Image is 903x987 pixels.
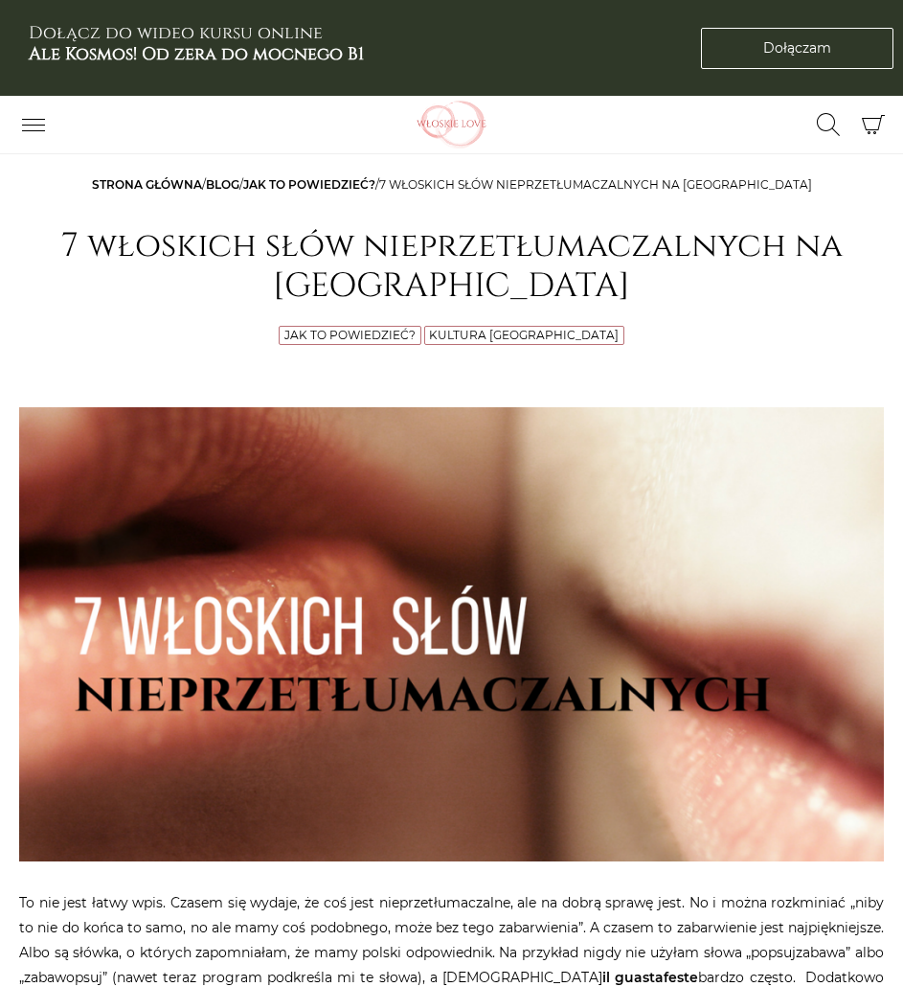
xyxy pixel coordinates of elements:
[379,177,812,192] span: 7 włoskich słów nieprzetłumaczalnych na [GEOGRAPHIC_DATA]
[92,177,812,192] span: / / /
[429,328,619,342] a: Kultura [GEOGRAPHIC_DATA]
[763,38,831,58] span: Dołączam
[19,226,884,307] h1: 7 włoskich słów nieprzetłumaczalnych na [GEOGRAPHIC_DATA]
[92,177,202,192] a: Strona główna
[804,108,852,141] button: Przełącz formularz wyszukiwania
[701,28,893,69] a: Dołączam
[284,328,416,342] a: Jak to powiedzieć?
[29,42,364,66] b: Ale Kosmos! Od zera do mocnego B1
[390,101,514,149] img: Włoskielove
[602,969,698,986] strong: il guastafeste
[10,108,57,141] button: Przełącz nawigację
[29,23,364,64] h3: Dołącz do wideo kursu online
[206,177,239,192] a: Blog
[243,177,375,192] a: Jak to powiedzieć?
[852,104,893,146] button: Koszyk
